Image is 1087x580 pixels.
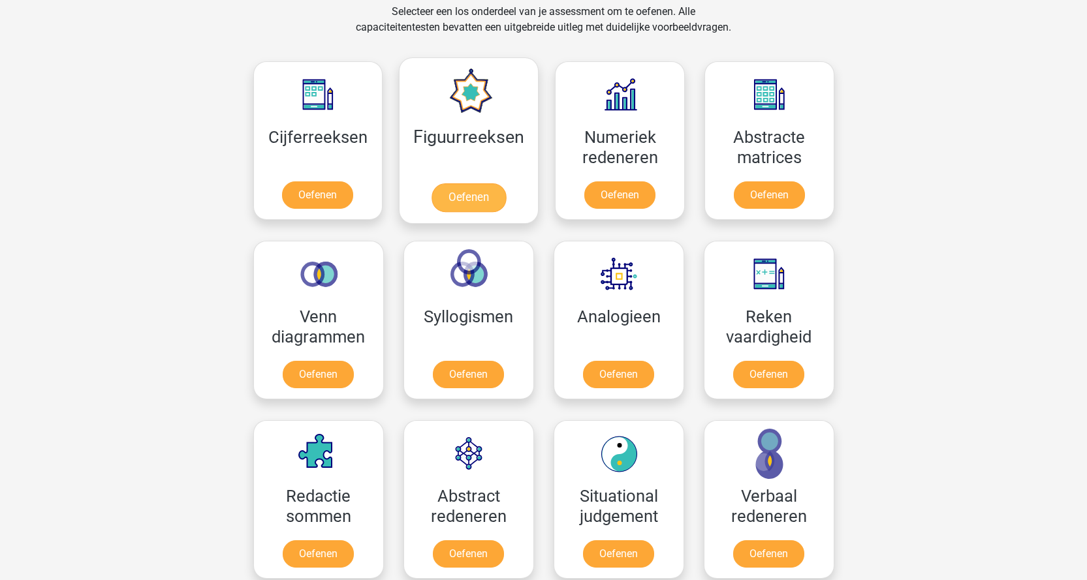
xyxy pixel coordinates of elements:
[283,540,354,568] a: Oefenen
[734,181,805,209] a: Oefenen
[432,183,506,212] a: Oefenen
[283,361,354,388] a: Oefenen
[343,4,744,51] div: Selecteer een los onderdeel van je assessment om te oefenen. Alle capaciteitentesten bevatten een...
[433,540,504,568] a: Oefenen
[433,361,504,388] a: Oefenen
[282,181,353,209] a: Oefenen
[583,361,654,388] a: Oefenen
[583,540,654,568] a: Oefenen
[733,361,804,388] a: Oefenen
[733,540,804,568] a: Oefenen
[584,181,655,209] a: Oefenen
